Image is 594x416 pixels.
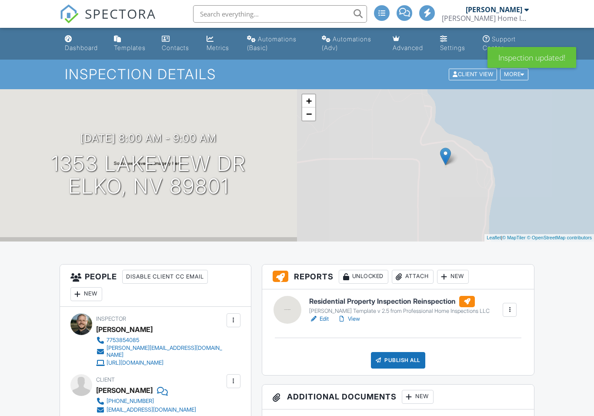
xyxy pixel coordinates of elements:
[96,384,153,397] div: [PERSON_NAME]
[96,336,224,345] a: 7753854085
[487,47,576,68] div: Inspection updated!
[440,44,465,51] div: Settings
[85,4,156,23] span: SPECTORA
[527,235,592,240] a: © OpenStreetMap contributors
[96,345,224,359] a: [PERSON_NAME][EMAIL_ADDRESS][DOMAIN_NAME]
[207,44,229,51] div: Metrics
[500,69,528,81] div: More
[337,315,360,323] a: View
[437,31,472,56] a: Settings
[502,235,526,240] a: © MapTiler
[309,296,490,307] h6: Residential Property Inspection Reinspection
[60,4,79,23] img: The Best Home Inspection Software - Spectora
[448,70,499,77] a: Client View
[302,107,315,121] a: Zoom out
[107,398,154,405] div: [PHONE_NUMBER]
[322,35,371,51] div: Automations (Adv)
[80,132,217,144] h3: [DATE] 8:00 am - 9:00 am
[96,315,126,322] span: Inspector
[107,359,164,366] div: [URL][DOMAIN_NAME]
[107,406,196,413] div: [EMAIL_ADDRESS][DOMAIN_NAME]
[339,270,388,284] div: Unlocked
[70,287,102,301] div: New
[309,296,490,315] a: Residential Property Inspection Reinspection [PERSON_NAME] Template v 2.5 from Professional Home ...
[371,352,425,369] div: Publish All
[65,67,529,82] h1: Inspection Details
[392,270,434,284] div: Attach
[309,308,490,315] div: [PERSON_NAME] Template v 2.5 from Professional Home Inspections LLC
[393,44,423,51] div: Advanced
[483,35,516,51] div: Support Center
[61,31,103,56] a: Dashboard
[203,31,236,56] a: Metrics
[96,323,153,336] div: [PERSON_NAME]
[309,315,329,323] a: Edit
[158,31,197,56] a: Contacts
[402,390,434,404] div: New
[96,397,196,406] a: [PHONE_NUMBER]
[60,265,251,307] h3: People
[484,234,594,242] div: |
[437,270,469,284] div: New
[449,69,497,81] div: Client View
[110,31,151,56] a: Templates
[51,152,246,198] h1: 1353 Lakeview Dr Elko, NV 89801
[122,270,208,284] div: Disable Client CC Email
[65,44,98,51] div: Dashboard
[442,14,529,23] div: Geiger Home Inspections
[193,5,367,23] input: Search everything...
[96,359,224,367] a: [URL][DOMAIN_NAME]
[107,337,139,344] div: 7753854085
[60,12,156,30] a: SPECTORA
[96,376,115,383] span: Client
[479,31,533,56] a: Support Center
[487,235,501,240] a: Leaflet
[262,385,534,409] h3: Additional Documents
[318,31,382,56] a: Automations (Advanced)
[107,345,224,359] div: [PERSON_NAME][EMAIL_ADDRESS][DOMAIN_NAME]
[389,31,430,56] a: Advanced
[247,35,297,51] div: Automations (Basic)
[162,44,189,51] div: Contacts
[466,5,522,14] div: [PERSON_NAME]
[302,94,315,107] a: Zoom in
[96,406,196,414] a: [EMAIL_ADDRESS][DOMAIN_NAME]
[114,44,146,51] div: Templates
[262,265,534,289] h3: Reports
[244,31,311,56] a: Automations (Basic)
